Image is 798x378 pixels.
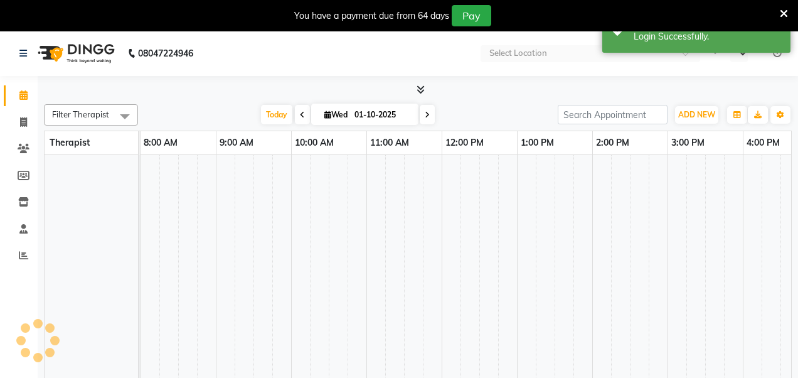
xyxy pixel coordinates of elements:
[442,134,487,152] a: 12:00 PM
[743,134,783,152] a: 4:00 PM
[678,110,715,119] span: ADD NEW
[216,134,257,152] a: 9:00 AM
[351,105,413,124] input: 2025-10-01
[452,5,491,26] button: Pay
[294,9,449,23] div: You have a payment due from 64 days
[489,47,547,60] div: Select Location
[634,30,781,43] div: Login Successfully.
[138,36,193,71] b: 08047224946
[50,137,90,148] span: Therapist
[52,109,109,119] span: Filter Therapist
[558,105,668,124] input: Search Appointment
[593,134,632,152] a: 2:00 PM
[292,134,337,152] a: 10:00 AM
[367,134,412,152] a: 11:00 AM
[321,110,351,119] span: Wed
[518,134,557,152] a: 1:00 PM
[675,106,718,124] button: ADD NEW
[141,134,181,152] a: 8:00 AM
[32,36,118,71] img: logo
[261,105,292,124] span: Today
[668,134,708,152] a: 3:00 PM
